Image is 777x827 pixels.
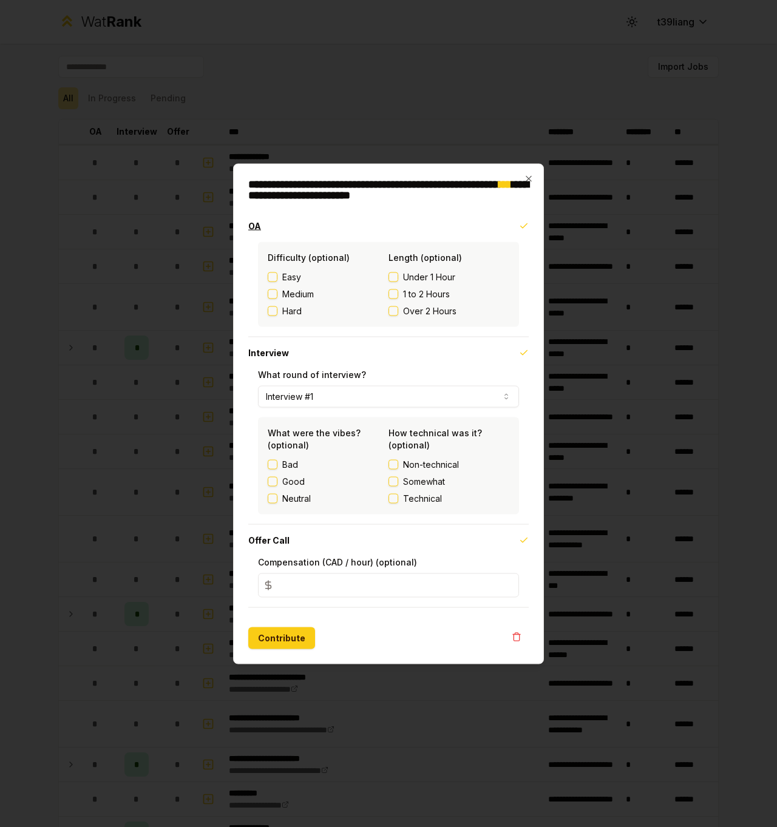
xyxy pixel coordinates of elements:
span: Non-technical [403,458,459,470]
label: Length (optional) [388,252,462,262]
button: Hard [268,306,277,316]
button: Over 2 Hours [388,306,398,316]
button: Interview [248,337,529,368]
button: Under 1 Hour [388,272,398,282]
span: Under 1 Hour [403,271,455,283]
div: Interview [248,368,529,524]
button: OA [248,210,529,241]
label: Good [282,475,305,487]
button: 1 to 2 Hours [388,289,398,299]
label: How technical was it? (optional) [388,427,482,450]
label: Difficulty (optional) [268,252,350,262]
button: Somewhat [388,476,398,486]
label: Bad [282,458,298,470]
button: Offer Call [248,524,529,556]
span: Medium [282,288,314,300]
span: Hard [282,305,302,317]
span: Over 2 Hours [403,305,456,317]
span: Technical [403,492,442,504]
span: 1 to 2 Hours [403,288,450,300]
span: Somewhat [403,475,445,487]
label: Compensation (CAD / hour) (optional) [258,556,417,567]
button: Non-technical [388,459,398,469]
div: OA [248,241,529,336]
button: Technical [388,493,398,503]
span: Easy [282,271,301,283]
button: Easy [268,272,277,282]
div: Offer Call [248,556,529,607]
label: What round of interview? [258,369,366,379]
button: Medium [268,289,277,299]
button: Contribute [248,627,315,649]
label: Neutral [282,492,311,504]
label: What were the vibes? (optional) [268,427,361,450]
